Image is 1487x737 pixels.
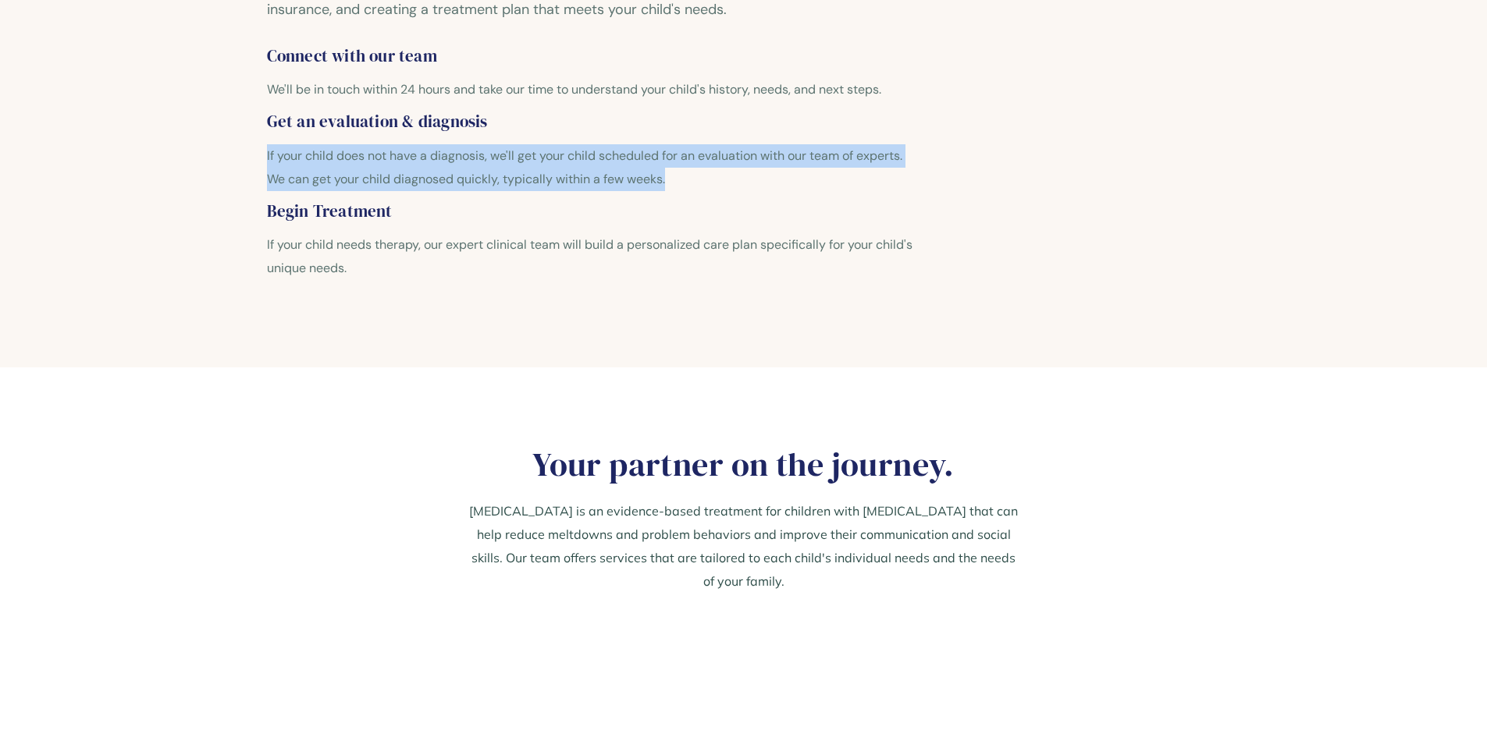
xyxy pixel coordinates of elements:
[267,78,919,101] p: We'll be in touch within 24 hours and take our time to understand your child's history, needs, an...
[465,499,1022,593] p: [MEDICAL_DATA] is an evidence-based treatment for children with [MEDICAL_DATA] that can help redu...
[267,202,393,221] h2: Begin Treatment
[267,144,919,191] p: If your child does not have a diagnosis, we'll get your child scheduled for an evaluation with ou...
[267,233,919,280] p: If your child needs therapy, our expert clinical team will build a personalized care plan specifi...
[267,47,437,66] h2: Connect with our team
[465,445,1022,499] h2: Your partner on the journey.
[267,112,488,131] h2: Get an evaluation & diagnosis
